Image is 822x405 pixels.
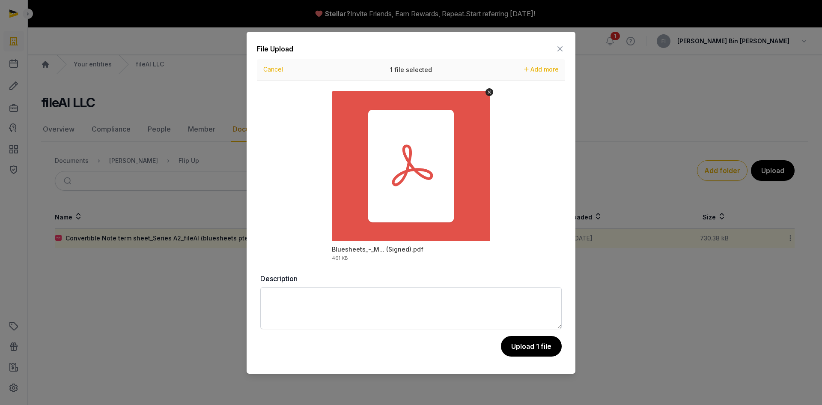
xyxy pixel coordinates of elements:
button: Add more files [521,63,562,75]
div: 461 KB [332,256,348,261]
span: Add more [530,66,559,73]
div: 1 file selected [347,59,475,81]
iframe: Chat Widget [668,306,822,405]
button: Cancel [261,63,286,75]
div: Bluesheets_-_MRIW_(Convertible_Note)_(SLBv2_20250605)_cln_exe (Signed).pdf [332,245,423,254]
div: Uppy Dashboard [257,59,565,273]
div: File Upload [257,44,293,54]
button: Remove file [485,88,493,96]
button: Upload 1 file [501,336,562,357]
label: Description [260,273,562,284]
